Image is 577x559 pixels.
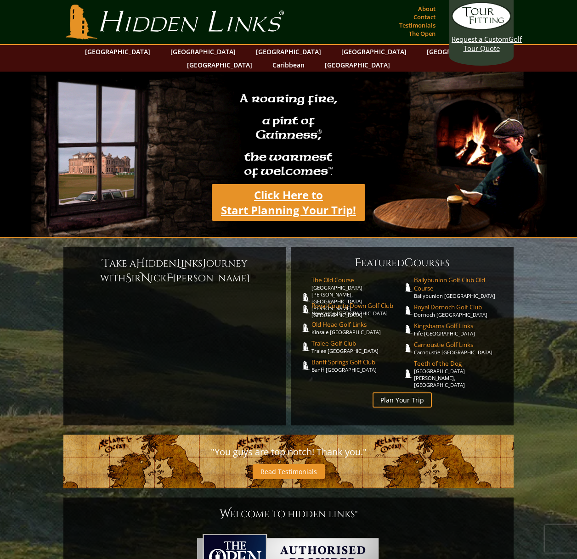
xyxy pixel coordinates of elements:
[373,392,432,408] a: Plan Your Trip
[251,45,326,58] a: [GEOGRAPHIC_DATA]
[311,339,402,347] span: Tralee Golf Club
[414,322,505,330] span: Kingsbarns Golf Links
[102,256,109,271] span: T
[80,45,155,58] a: [GEOGRAPHIC_DATA]
[182,58,257,72] a: [GEOGRAPHIC_DATA]
[166,45,240,58] a: [GEOGRAPHIC_DATA]
[253,464,325,479] a: Read Testimonials
[414,341,505,349] span: Carnoustie Golf Links
[268,58,309,72] a: Caribbean
[212,184,365,221] a: Click Here toStart Planning Your Trip!
[311,276,402,319] a: The Old Course[GEOGRAPHIC_DATA][PERSON_NAME], [GEOGRAPHIC_DATA][PERSON_NAME] [GEOGRAPHIC_DATA]
[311,339,402,354] a: Tralee Golf ClubTralee [GEOGRAPHIC_DATA]
[311,302,402,317] a: Royal County Down Golf ClubNewcastle [GEOGRAPHIC_DATA]
[203,256,206,271] span: J
[416,2,438,15] a: About
[414,303,505,311] span: Royal Dornoch Golf Club
[452,34,509,44] span: Request a Custom
[320,58,395,72] a: [GEOGRAPHIC_DATA]
[311,276,402,284] span: The Old Course
[166,271,173,285] span: F
[300,256,504,270] h6: eatured ourses
[414,359,505,388] a: Teeth of the Dog[GEOGRAPHIC_DATA][PERSON_NAME], [GEOGRAPHIC_DATA]
[414,276,505,299] a: Ballybunion Golf Club Old CourseBallybunion [GEOGRAPHIC_DATA]
[337,45,411,58] a: [GEOGRAPHIC_DATA]
[73,507,504,521] h1: Welcome To Hidden Links®
[136,256,145,271] span: H
[176,256,181,271] span: L
[73,444,504,460] p: "You guys are top notch! Thank you."
[73,256,277,285] h6: ake a idden inks ourney with ir ick [PERSON_NAME]
[311,320,402,329] span: Old Head Golf Links
[311,358,402,366] span: Banff Springs Golf Club
[407,27,438,40] a: The Open
[311,358,402,373] a: Banff Springs Golf ClubBanff [GEOGRAPHIC_DATA]
[234,88,343,184] h2: A roaring fire, a pint of Guinness , the warmest of welcomes™.
[141,271,150,285] span: N
[125,271,131,285] span: S
[452,2,511,53] a: Request a CustomGolf Tour Quote
[414,276,505,292] span: Ballybunion Golf Club Old Course
[404,256,413,270] span: C
[411,11,438,23] a: Contact
[414,322,505,337] a: Kingsbarns Golf LinksFife [GEOGRAPHIC_DATA]
[414,303,505,318] a: Royal Dornoch Golf ClubDornoch [GEOGRAPHIC_DATA]
[397,19,438,32] a: Testimonials
[355,256,361,270] span: F
[422,45,497,58] a: [GEOGRAPHIC_DATA]
[414,359,505,368] span: Teeth of the Dog
[414,341,505,356] a: Carnoustie Golf LinksCarnoustie [GEOGRAPHIC_DATA]
[311,302,402,310] span: Royal County Down Golf Club
[311,320,402,335] a: Old Head Golf LinksKinsale [GEOGRAPHIC_DATA]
